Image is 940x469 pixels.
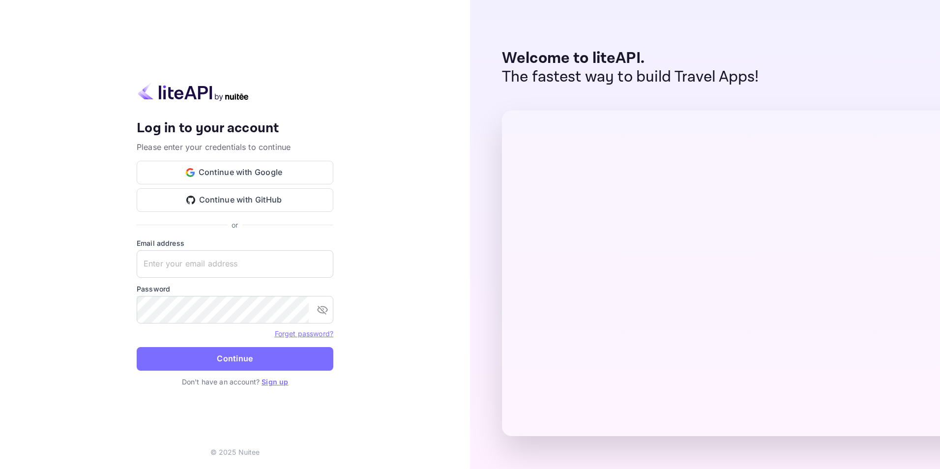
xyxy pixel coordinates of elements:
label: Email address [137,238,333,248]
button: Continue with GitHub [137,188,333,212]
button: Continue with Google [137,161,333,184]
a: Forget password? [275,328,333,338]
p: or [232,220,238,230]
p: © 2025 Nuitee [210,447,260,457]
input: Enter your email address [137,250,333,278]
h4: Log in to your account [137,120,333,137]
p: The fastest way to build Travel Apps! [502,68,759,87]
a: Sign up [262,378,288,386]
p: Welcome to liteAPI. [502,49,759,68]
p: Please enter your credentials to continue [137,141,333,153]
label: Password [137,284,333,294]
a: Forget password? [275,329,333,338]
p: Don't have an account? [137,377,333,387]
button: toggle password visibility [313,300,332,320]
img: liteapi [137,82,250,101]
button: Continue [137,347,333,371]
